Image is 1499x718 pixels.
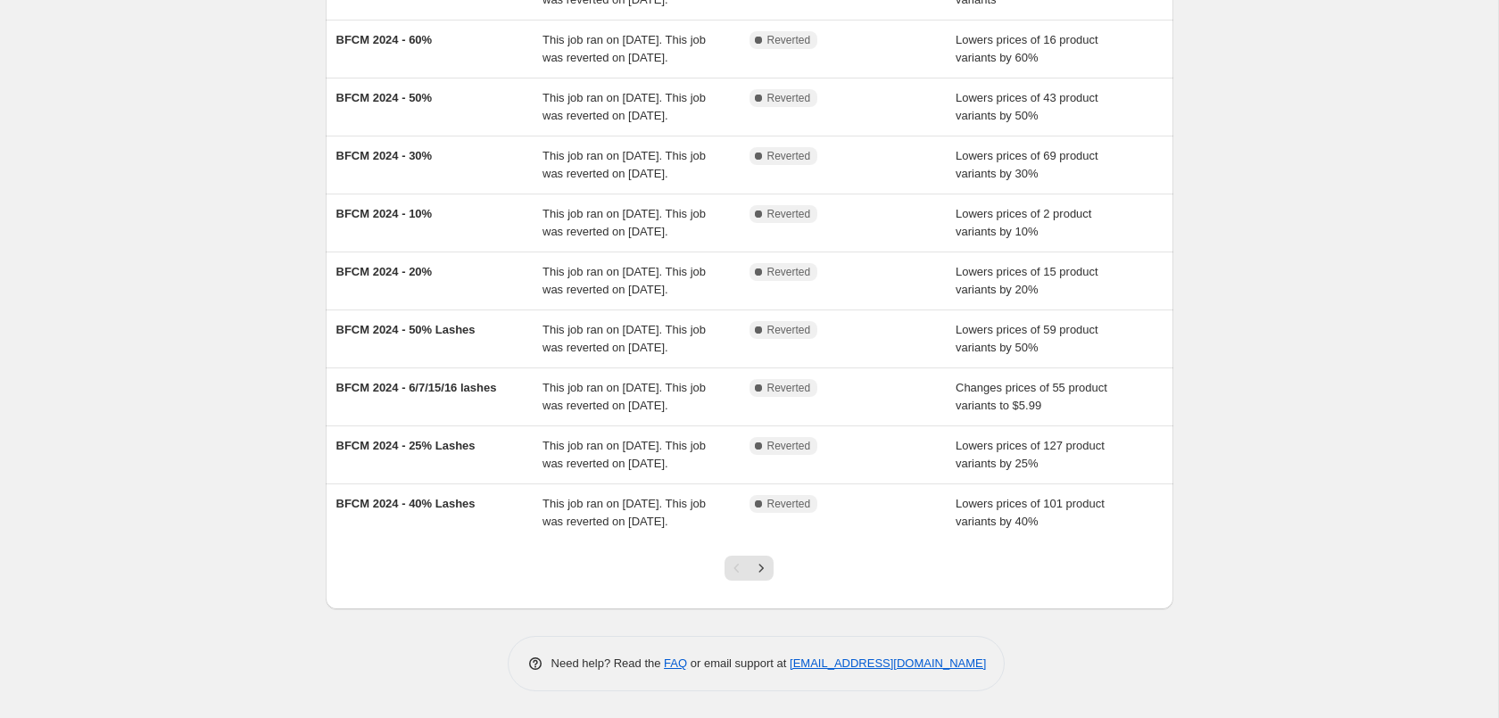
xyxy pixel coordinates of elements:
[542,33,706,64] span: This job ran on [DATE]. This job was reverted on [DATE].
[336,265,433,278] span: BFCM 2024 - 20%
[790,656,986,670] a: [EMAIL_ADDRESS][DOMAIN_NAME]
[336,207,433,220] span: BFCM 2024 - 10%
[336,33,433,46] span: BFCM 2024 - 60%
[956,149,1098,180] span: Lowers prices of 69 product variants by 30%
[956,265,1098,296] span: Lowers prices of 15 product variants by 20%
[725,556,774,581] nav: Pagination
[767,207,811,221] span: Reverted
[542,439,706,470] span: This job ran on [DATE]. This job was reverted on [DATE].
[336,381,497,394] span: BFCM 2024 - 6/7/15/16 lashes
[542,381,706,412] span: This job ran on [DATE]. This job was reverted on [DATE].
[767,265,811,279] span: Reverted
[767,497,811,511] span: Reverted
[336,149,433,162] span: BFCM 2024 - 30%
[767,439,811,453] span: Reverted
[767,381,811,395] span: Reverted
[542,207,706,238] span: This job ran on [DATE]. This job was reverted on [DATE].
[336,323,476,336] span: BFCM 2024 - 50% Lashes
[956,207,1091,238] span: Lowers prices of 2 product variants by 10%
[336,439,476,452] span: BFCM 2024 - 25% Lashes
[767,33,811,47] span: Reverted
[687,656,790,670] span: or email support at
[956,497,1105,528] span: Lowers prices of 101 product variants by 40%
[336,497,476,510] span: BFCM 2024 - 40% Lashes
[542,149,706,180] span: This job ran on [DATE]. This job was reverted on [DATE].
[542,265,706,296] span: This job ran on [DATE]. This job was reverted on [DATE].
[749,556,774,581] button: Next
[542,497,706,528] span: This job ran on [DATE]. This job was reverted on [DATE].
[956,381,1107,412] span: Changes prices of 55 product variants to $5.99
[767,91,811,105] span: Reverted
[767,149,811,163] span: Reverted
[956,91,1098,122] span: Lowers prices of 43 product variants by 50%
[767,323,811,337] span: Reverted
[336,91,433,104] span: BFCM 2024 - 50%
[542,323,706,354] span: This job ran on [DATE]. This job was reverted on [DATE].
[956,323,1098,354] span: Lowers prices of 59 product variants by 50%
[956,439,1105,470] span: Lowers prices of 127 product variants by 25%
[542,91,706,122] span: This job ran on [DATE]. This job was reverted on [DATE].
[551,656,665,670] span: Need help? Read the
[956,33,1098,64] span: Lowers prices of 16 product variants by 60%
[664,656,687,670] a: FAQ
